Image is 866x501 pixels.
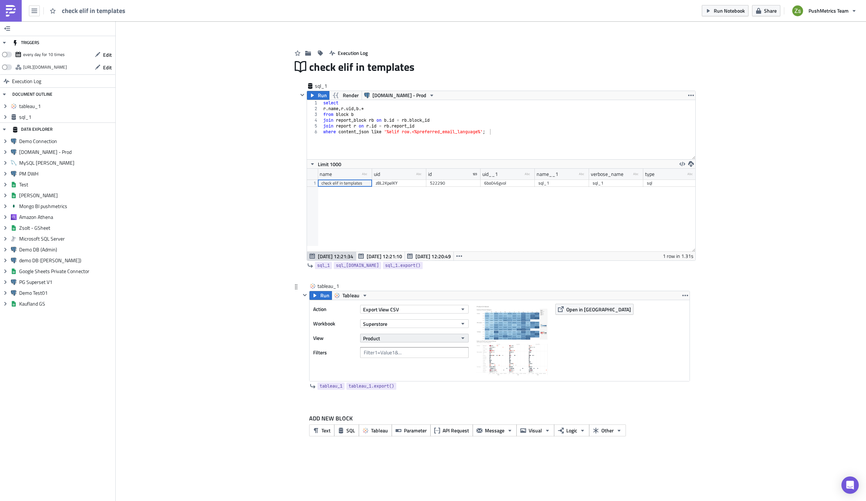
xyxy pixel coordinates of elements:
[516,424,554,436] button: Visual
[307,100,322,106] div: 1
[601,427,614,434] span: Other
[91,62,115,73] button: Edit
[313,304,357,315] label: Action
[12,75,41,88] span: Execution Log
[19,257,114,264] span: demo DB ([PERSON_NAME])
[371,427,388,434] span: Tableau
[663,252,694,260] div: 1 row in 1.31s
[363,306,399,313] span: Export View CSV
[392,424,431,436] button: Parameter
[360,305,469,314] button: Export View CSV
[307,106,322,112] div: 2
[313,333,357,344] label: View
[19,301,114,307] span: Kaufland GS
[23,62,67,73] div: https://pushmetrics.io/api/v1/report/zBL2KpelKY/webhook?token=09804e81ff1a4251a76a35e4b1446dfd
[593,180,640,187] div: sql_1
[320,291,329,300] span: Run
[334,262,381,269] a: sql_[DOMAIN_NAME]
[363,334,380,342] span: Product
[19,160,114,166] span: MySQL [PERSON_NAME]
[91,49,115,60] button: Edit
[430,424,473,436] button: API Request
[349,383,394,390] span: tableau_1.export()
[318,252,353,260] span: [DATE] 12:21:34
[538,180,585,187] div: sql_1
[307,123,322,129] div: 5
[19,114,114,120] span: sql_1
[300,291,309,299] button: Hide content
[374,169,380,180] div: uid
[19,279,114,285] span: PG Superset V1
[809,7,849,14] span: PushMetrics Team
[317,383,345,390] a: tableau_1
[714,7,745,14] span: Run Notebook
[334,424,359,436] button: SQL
[12,88,52,101] div: DOCUMENT OUTLINE
[307,91,329,100] button: Run
[485,427,504,434] span: Message
[443,427,469,434] span: API Request
[307,129,322,135] div: 6
[647,180,694,187] div: sql
[376,180,423,187] div: zBL2KpelKY
[338,49,368,57] span: Execution Log
[19,236,114,242] span: Microsoft SQL Server
[360,334,469,342] button: Product
[12,123,52,136] div: DATA EXPLORER
[19,138,114,144] span: Demo Connection
[320,169,332,180] div: name
[589,424,626,436] button: Other
[363,320,387,328] span: Superstore
[318,91,327,100] span: Run
[385,262,421,269] span: sql_1.export()
[19,246,114,253] span: Demo DB (Admin)
[346,383,396,390] a: tableau_1.export()
[356,252,405,260] button: [DATE] 12:21:10
[752,5,780,16] button: Share
[591,169,623,180] div: verbose_name
[346,427,355,434] span: SQL
[372,91,426,100] span: [DOMAIN_NAME] - Prod
[484,180,531,187] div: 6bo046gvol
[555,304,633,315] button: Open in [GEOGRAPHIC_DATA]
[317,282,346,290] span: tableau_1
[359,424,392,436] button: Tableau
[476,304,548,376] img: View Image
[309,414,690,423] label: ADD NEW BLOCK
[19,225,114,231] span: Zsolt - GSheet
[103,64,112,71] span: Edit
[19,103,114,109] span: tableau_1
[19,149,114,155] span: [DOMAIN_NAME] - Prod
[415,252,451,260] span: [DATE] 12:20:49
[360,319,469,328] button: Superstore
[5,5,17,17] img: PushMetrics
[320,383,342,390] span: tableau_1
[529,427,542,434] span: Visual
[307,117,322,123] div: 4
[317,262,330,269] span: sql_1
[62,7,126,15] span: check elif in templates
[360,347,469,358] input: Filter1=Value1&...
[342,291,359,300] span: Tableau
[383,262,423,269] a: sql_1.export()
[19,181,114,188] span: Test
[309,424,334,436] button: Text
[645,169,654,180] div: type
[482,169,498,180] div: uid__1
[788,3,861,19] button: PushMetrics Team
[19,170,114,177] span: PM DWH
[566,427,577,434] span: Logic
[298,91,307,99] button: Hide content
[332,291,370,300] button: Tableau
[307,252,356,260] button: [DATE] 12:21:34
[313,347,357,358] label: Filters
[792,5,804,17] img: Avatar
[19,268,114,275] span: Google Sheets Private Connector
[310,291,332,300] button: Run
[307,112,322,117] div: 3
[362,91,437,100] button: [DOMAIN_NAME] - Prod
[329,91,362,100] button: Render
[430,180,477,187] div: 522290
[343,91,359,100] span: Render
[12,36,39,49] div: TRIGGERS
